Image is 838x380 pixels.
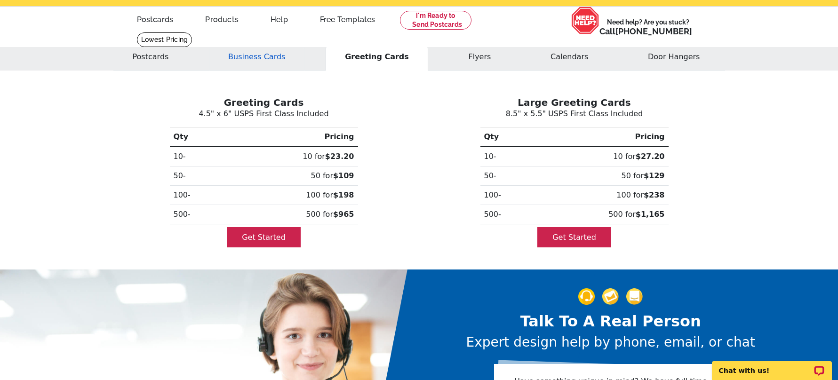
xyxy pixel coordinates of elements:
th: Pricing [533,127,669,147]
td: 500 for [533,205,669,224]
b: $23.20 [325,152,354,161]
button: Door Hangers [629,43,719,71]
td: 100 for [225,186,358,205]
iframe: LiveChat chat widget [706,350,838,380]
td: 500 for [225,205,358,224]
b: $238 [644,190,665,199]
b: $198 [333,190,354,199]
th: 500- [480,205,533,224]
td: 10 for [225,147,358,166]
td: 50 for [533,166,669,186]
th: 100- [480,186,533,205]
b: $965 [333,210,354,219]
h2: Talk To A Real Person [466,312,755,330]
h3: Greeting Cards [116,97,412,108]
button: Flyers [449,43,510,71]
td: 10 for [533,147,669,166]
img: support-img-1.png [578,288,595,305]
a: Help [255,8,303,30]
b: $27.20 [636,152,665,161]
b: $129 [644,171,665,180]
th: Pricing [225,127,358,147]
h3: Expert design help by phone, email, or chat [466,334,755,350]
span: Need help? Are you stuck? [599,17,697,36]
a: Get Started [537,227,611,247]
button: Business Cards [209,43,304,71]
p: 8.5" x 5.5" USPS First Class Included [427,108,722,119]
b: $1,165 [636,210,665,219]
a: Postcards [122,8,189,30]
b: $109 [333,171,354,180]
th: 50- [170,166,225,186]
th: Qty [170,127,225,147]
img: support-img-3_1.png [626,288,643,305]
th: Qty [480,127,533,147]
img: support-img-2.png [602,288,619,305]
h3: Large Greeting Cards [427,97,722,108]
button: Calendars [531,43,607,71]
span: Call [599,26,692,36]
button: Greeting Cards [326,43,428,71]
th: 50- [480,166,533,186]
td: 100 for [533,186,669,205]
p: 4.5" x 6" USPS First Class Included [116,108,412,119]
th: 100- [170,186,225,205]
td: 50 for [225,166,358,186]
a: Free Templates [305,8,391,30]
a: Get Started [227,227,301,247]
th: 500- [170,205,225,224]
a: [PHONE_NUMBER] [615,26,692,36]
img: help [571,7,599,34]
th: 10- [480,147,533,166]
a: Products [190,8,254,30]
button: Postcards [113,43,188,71]
th: 10- [170,147,225,166]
